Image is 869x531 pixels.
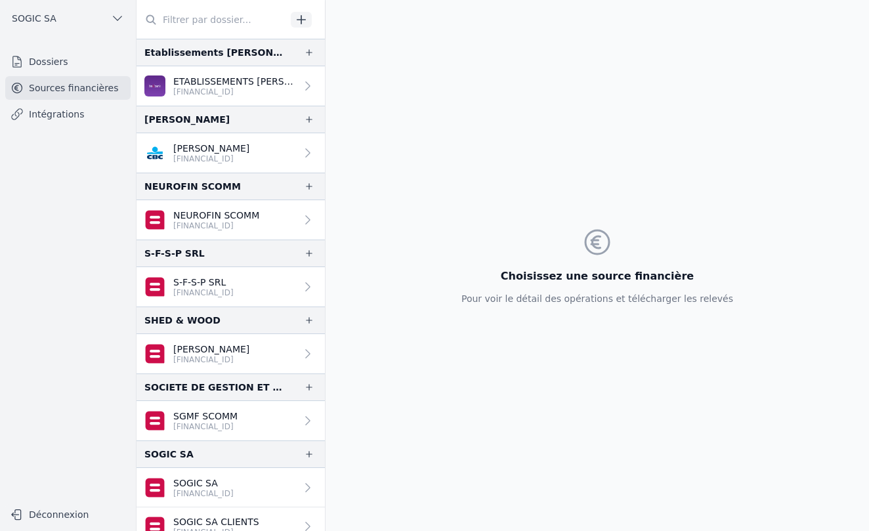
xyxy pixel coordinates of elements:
[173,421,238,432] p: [FINANCIAL_ID]
[173,477,234,490] p: SOGIC SA
[173,515,259,528] p: SOGIC SA CLIENTS
[137,334,325,373] a: [PERSON_NAME] [FINANCIAL_ID]
[144,245,205,261] div: S-F-S-P SRL
[137,8,286,32] input: Filtrer par dossier...
[173,221,259,231] p: [FINANCIAL_ID]
[137,267,325,307] a: S-F-S-P SRL [FINANCIAL_ID]
[5,102,131,126] a: Intégrations
[137,133,325,173] a: [PERSON_NAME] [FINANCIAL_ID]
[144,379,283,395] div: SOCIETE DE GESTION ET DE MOYENS POUR FIDUCIAIRES SCS
[144,312,221,328] div: SHED & WOOD
[144,276,165,297] img: belfius-1.png
[173,287,234,298] p: [FINANCIAL_ID]
[144,179,241,194] div: NEUROFIN SCOMM
[144,142,165,163] img: CBC_CREGBEBB.png
[173,142,249,155] p: [PERSON_NAME]
[144,477,165,498] img: belfius-1.png
[173,354,249,365] p: [FINANCIAL_ID]
[173,87,296,97] p: [FINANCIAL_ID]
[12,12,56,25] span: SOGIC SA
[5,50,131,74] a: Dossiers
[173,343,249,356] p: [PERSON_NAME]
[144,343,165,364] img: belfius-1.png
[5,76,131,100] a: Sources financières
[137,66,325,106] a: ETABLISSEMENTS [PERSON_NAME] & F [FINANCIAL_ID]
[461,268,733,284] h3: Choisissez une source financière
[5,504,131,525] button: Déconnexion
[173,75,296,88] p: ETABLISSEMENTS [PERSON_NAME] & F
[173,488,234,499] p: [FINANCIAL_ID]
[173,154,249,164] p: [FINANCIAL_ID]
[137,468,325,507] a: SOGIC SA [FINANCIAL_ID]
[144,45,283,60] div: Etablissements [PERSON_NAME] et fils [PERSON_NAME]
[144,112,230,127] div: [PERSON_NAME]
[5,8,131,29] button: SOGIC SA
[144,209,165,230] img: belfius-1.png
[461,292,733,305] p: Pour voir le détail des opérations et télécharger les relevés
[144,446,194,462] div: SOGIC SA
[137,401,325,440] a: SGMF SCOMM [FINANCIAL_ID]
[144,75,165,96] img: BEOBANK_CTBKBEBX.png
[144,410,165,431] img: belfius-1.png
[173,410,238,423] p: SGMF SCOMM
[137,200,325,240] a: NEUROFIN SCOMM [FINANCIAL_ID]
[173,209,259,222] p: NEUROFIN SCOMM
[173,276,234,289] p: S-F-S-P SRL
